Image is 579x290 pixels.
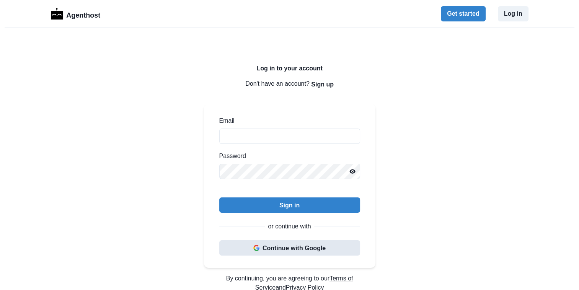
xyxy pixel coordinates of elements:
button: Continue with Google [219,240,360,256]
a: LogoAgenthost [51,7,101,21]
button: Get started [441,6,485,21]
button: Reveal password [345,164,360,179]
button: Log in [498,6,528,21]
img: Logo [51,8,64,20]
label: Email [219,116,356,125]
p: Agenthost [66,7,100,21]
label: Password [219,152,356,161]
p: Don't have an account? [204,77,375,92]
p: or continue with [268,222,311,231]
button: Sign up [311,77,334,92]
button: Sign in [219,197,360,213]
h2: Log in to your account [204,65,375,72]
